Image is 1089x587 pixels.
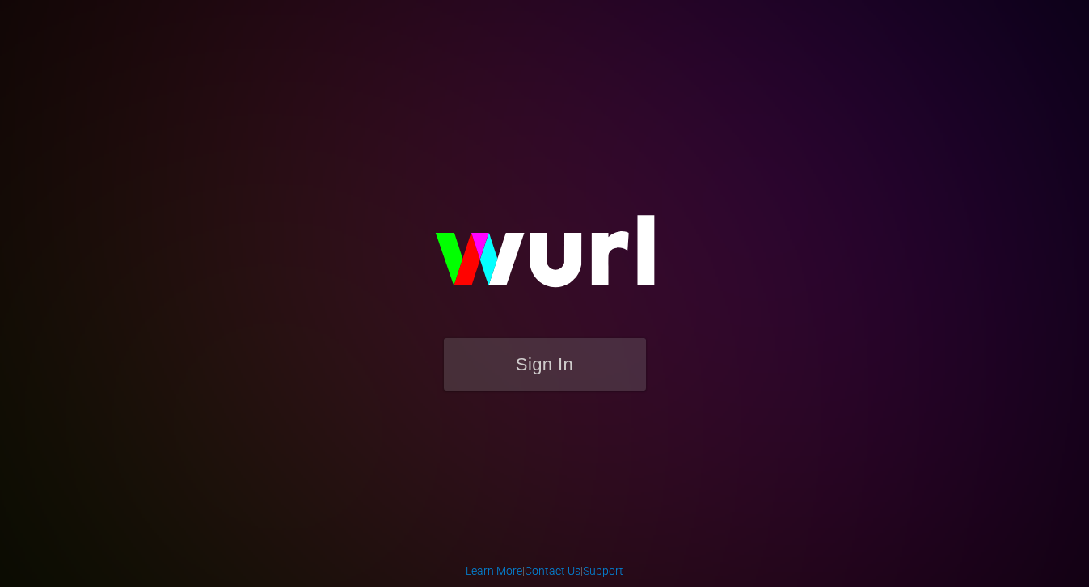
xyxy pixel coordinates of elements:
[466,563,623,579] div: | |
[444,338,646,391] button: Sign In
[525,564,580,577] a: Contact Us
[383,180,707,337] img: wurl-logo-on-black-223613ac3d8ba8fe6dc639794a292ebdb59501304c7dfd60c99c58986ef67473.svg
[583,564,623,577] a: Support
[466,564,522,577] a: Learn More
